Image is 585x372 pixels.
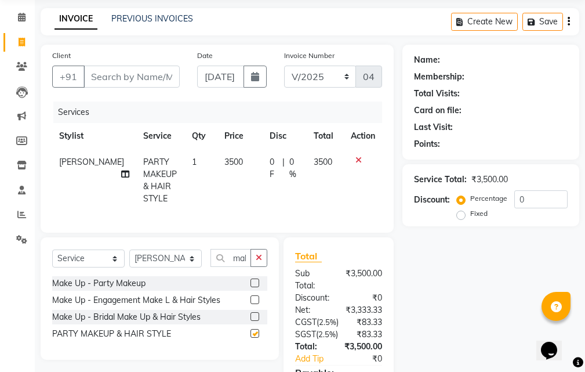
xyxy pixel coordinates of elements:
div: Make Up - Bridal Make Up & Hair Styles [52,311,201,323]
input: Search or Scan [210,249,251,267]
span: 0 F [270,156,278,180]
th: Qty [185,123,217,149]
span: 1 [192,157,197,167]
a: INVOICE [54,9,97,30]
div: Name: [414,54,440,66]
span: Total [295,250,322,262]
div: Service Total: [414,174,467,186]
div: Make Up - Party Makeup [52,277,146,290]
span: 3500 [224,157,243,167]
div: Total: [286,341,336,353]
button: +91 [52,66,85,88]
span: PARTY MAKEUP & HAIR STYLE [143,157,177,204]
div: PARTY MAKEUP & HAIR STYLE [52,328,171,340]
input: Search by Name/Mobile/Email/Code [83,66,180,88]
span: CGST [295,317,317,327]
div: ₹3,500.00 [336,341,391,353]
button: Create New [451,13,518,31]
label: Invoice Number [284,50,335,61]
th: Stylist [52,123,136,149]
div: Sub Total: [286,268,337,292]
div: Total Visits: [414,88,460,100]
div: ₹83.33 [347,328,391,341]
label: Date [197,50,213,61]
span: 0 % [289,156,300,180]
label: Client [52,50,71,61]
label: Percentage [470,193,507,204]
div: ₹0 [347,353,391,365]
div: Discount: [414,194,450,206]
div: Points: [414,138,440,150]
div: Last Visit: [414,121,453,133]
div: Card on file: [414,104,462,117]
th: Price [217,123,263,149]
div: Discount: [286,292,339,304]
th: Disc [263,123,307,149]
div: ₹3,500.00 [471,174,508,186]
span: SGST [295,329,316,340]
div: Services [53,102,391,123]
div: ₹0 [339,292,391,304]
span: | [282,156,285,180]
span: 2.5% [319,317,336,327]
span: [PERSON_NAME] [59,157,124,167]
div: ₹3,500.00 [337,268,391,292]
div: ₹3,333.33 [337,304,391,316]
div: Net: [286,304,337,316]
div: Make Up - Engagement Make L & Hair Styles [52,294,220,306]
a: Add Tip [286,353,347,365]
label: Fixed [470,208,488,219]
button: Save [522,13,563,31]
th: Action [344,123,382,149]
div: ₹83.33 [347,316,391,328]
div: ( ) [286,328,347,341]
span: 3500 [314,157,332,167]
div: Membership: [414,71,464,83]
span: 2.5% [318,330,336,339]
a: PREVIOUS INVOICES [111,13,193,24]
th: Service [136,123,185,149]
div: ( ) [286,316,347,328]
th: Total [307,123,344,149]
iframe: chat widget [536,326,573,360]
